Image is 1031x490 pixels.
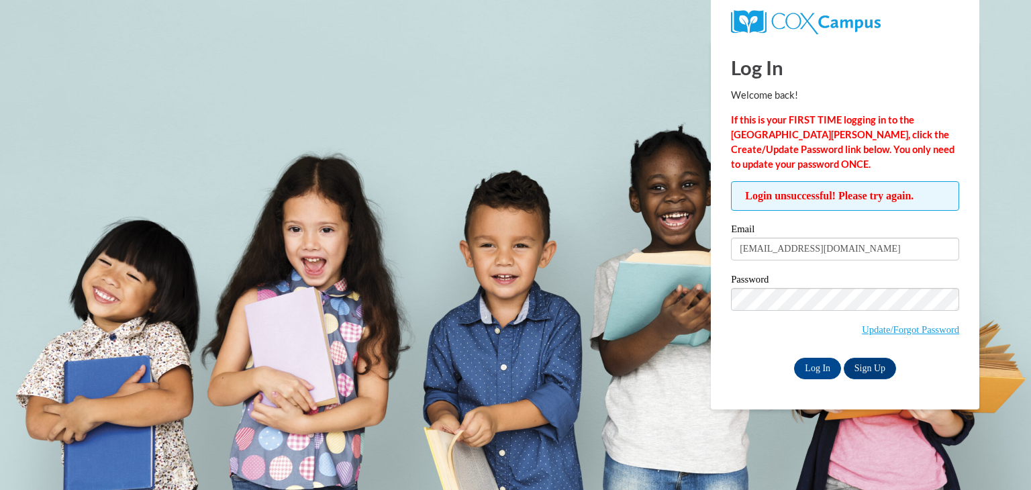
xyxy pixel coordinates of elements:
a: Update/Forgot Password [862,324,959,335]
a: COX Campus [731,15,881,27]
label: Password [731,275,959,288]
h1: Log In [731,54,959,81]
strong: If this is your FIRST TIME logging in to the [GEOGRAPHIC_DATA][PERSON_NAME], click the Create/Upd... [731,114,954,170]
img: COX Campus [731,10,881,34]
input: Log In [794,358,841,379]
p: Welcome back! [731,88,959,103]
span: Login unsuccessful! Please try again. [731,181,959,211]
label: Email [731,224,959,238]
a: Sign Up [844,358,896,379]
